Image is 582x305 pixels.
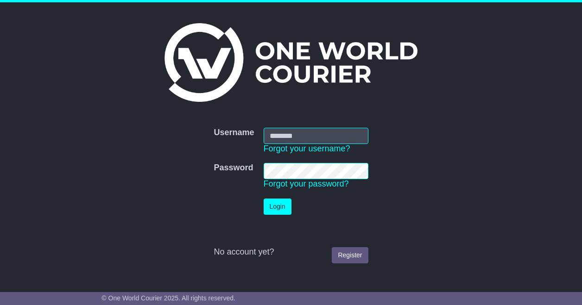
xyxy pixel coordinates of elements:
[264,179,349,188] a: Forgot your password?
[264,144,350,153] a: Forgot your username?
[332,247,368,263] a: Register
[214,163,253,173] label: Password
[214,128,254,138] label: Username
[264,199,291,215] button: Login
[164,23,418,102] img: One World
[101,294,235,302] span: © One World Courier 2025. All rights reserved.
[214,247,368,257] div: No account yet?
